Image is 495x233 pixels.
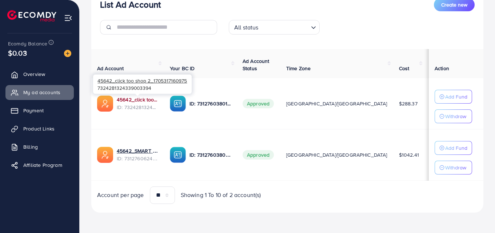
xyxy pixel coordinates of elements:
span: My ad accounts [23,89,60,96]
span: Billing [23,143,38,150]
div: <span class='underline'>45642_SMART SHOP_1702634775277</span></br>7312760624331620353 [117,147,158,162]
span: Cost [399,65,410,72]
img: ic-ads-acc.e4c84228.svg [97,147,113,163]
a: My ad accounts [5,85,74,100]
a: Overview [5,67,74,81]
span: [GEOGRAPHIC_DATA]/[GEOGRAPHIC_DATA] [286,151,387,158]
iframe: Chat [464,200,490,228]
p: Add Fund [445,144,467,152]
span: $0.03 [8,48,27,58]
a: Affiliate Program [5,158,74,172]
p: Withdraw [445,112,466,121]
span: ID: 7324281324339003394 [117,104,158,111]
span: All status [233,22,260,33]
p: ID: 7312760380101771265 [189,99,231,108]
button: Add Fund [435,141,472,155]
span: $288.37 [399,100,418,107]
a: 45642_click too shop 2_1705317160975 [117,96,158,103]
span: [GEOGRAPHIC_DATA]/[GEOGRAPHIC_DATA] [286,100,387,107]
span: Approved [243,150,274,160]
span: Account per page [97,191,144,199]
span: Ecomdy Balance [8,40,47,47]
span: $1042.41 [399,151,419,158]
span: Affiliate Program [23,161,62,169]
span: Action [435,65,449,72]
img: ic-ba-acc.ded83a64.svg [170,96,186,112]
span: Overview [23,71,45,78]
span: ID: 7312760624331620353 [117,155,158,162]
img: menu [64,14,72,22]
span: Product Links [23,125,55,132]
span: Showing 1 To 10 of 2 account(s) [181,191,261,199]
span: Create new [441,1,467,8]
div: Search for option [229,20,320,35]
img: image [64,50,71,57]
img: ic-ba-acc.ded83a64.svg [170,147,186,163]
input: Search for option [261,21,308,33]
a: Payment [5,103,74,118]
img: logo [7,10,56,21]
button: Add Fund [435,90,472,104]
button: Withdraw [435,109,472,123]
span: Your BC ID [170,65,195,72]
a: Product Links [5,121,74,136]
span: Time Zone [286,65,311,72]
span: Ad Account Status [243,57,270,72]
p: ID: 7312760380101771265 [189,150,231,159]
p: Add Fund [445,92,467,101]
a: 45642_SMART SHOP_1702634775277 [117,147,158,154]
img: ic-ads-acc.e4c84228.svg [97,96,113,112]
span: Approved [243,99,274,108]
button: Withdraw [435,161,472,174]
div: 7324281324339003394 [93,75,192,94]
span: Ad Account [97,65,124,72]
a: Billing [5,140,74,154]
p: Withdraw [445,163,466,172]
span: 45642_click too shop 2_1705317160975 [97,77,187,84]
span: Payment [23,107,44,114]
